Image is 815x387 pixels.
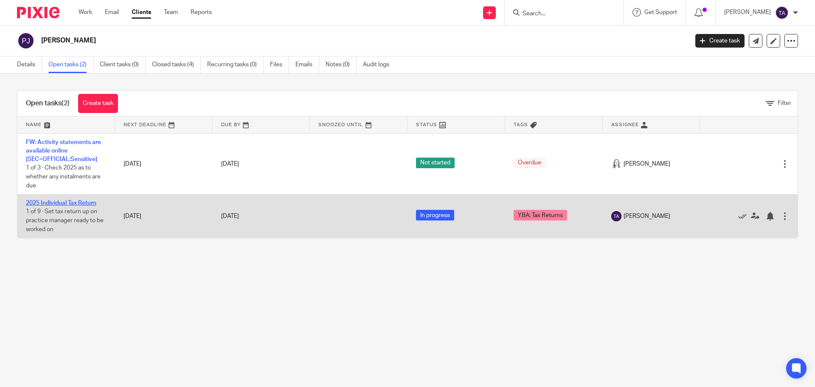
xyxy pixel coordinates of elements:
span: Not started [416,158,455,168]
span: Status [416,122,437,127]
span: (2) [62,100,70,107]
input: Search [522,10,598,18]
a: Mark as done [738,212,751,220]
a: Recurring tasks (0) [207,56,264,73]
a: Client tasks (0) [100,56,146,73]
span: 1 of 9 · Set tax return up on practice manager ready to be worked on [26,209,104,232]
span: 1 of 3 · Check 2025 as to whether any instalments are due [26,165,101,189]
a: Files [270,56,289,73]
a: Reports [191,8,212,17]
a: Notes (0) [326,56,357,73]
img: Eleanor%20Shakeshaft.jpg [611,159,621,169]
a: Team [164,8,178,17]
td: [DATE] [115,133,213,195]
a: Closed tasks (4) [152,56,201,73]
a: FW: Activity statements are available online [SEC=OFFICIAL:Sensitive] [26,139,101,163]
span: Snoozed Until [318,122,363,127]
a: Emails [295,56,319,73]
a: Open tasks (2) [48,56,93,73]
span: YBA: Tax Returns [514,210,567,220]
a: Details [17,56,42,73]
a: Create task [695,34,745,48]
a: Email [105,8,119,17]
span: Overdue [514,158,545,168]
span: [PERSON_NAME] [624,160,670,168]
img: svg%3E [17,32,35,50]
span: Tags [514,122,528,127]
a: Clients [132,8,151,17]
a: Work [79,8,92,17]
h1: Open tasks [26,99,70,108]
td: [DATE] [115,195,213,238]
h2: [PERSON_NAME] [41,36,554,45]
a: Create task [78,94,118,113]
span: In progress [416,210,454,220]
span: [DATE] [221,213,239,219]
span: Filter [778,100,791,106]
img: svg%3E [611,211,621,221]
img: svg%3E [775,6,789,20]
span: [PERSON_NAME] [624,212,670,220]
span: Get Support [644,9,677,15]
a: 2025 Individual Tax Return [26,200,96,206]
a: Audit logs [363,56,396,73]
img: Pixie [17,7,59,18]
span: [DATE] [221,161,239,167]
p: [PERSON_NAME] [724,8,771,17]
